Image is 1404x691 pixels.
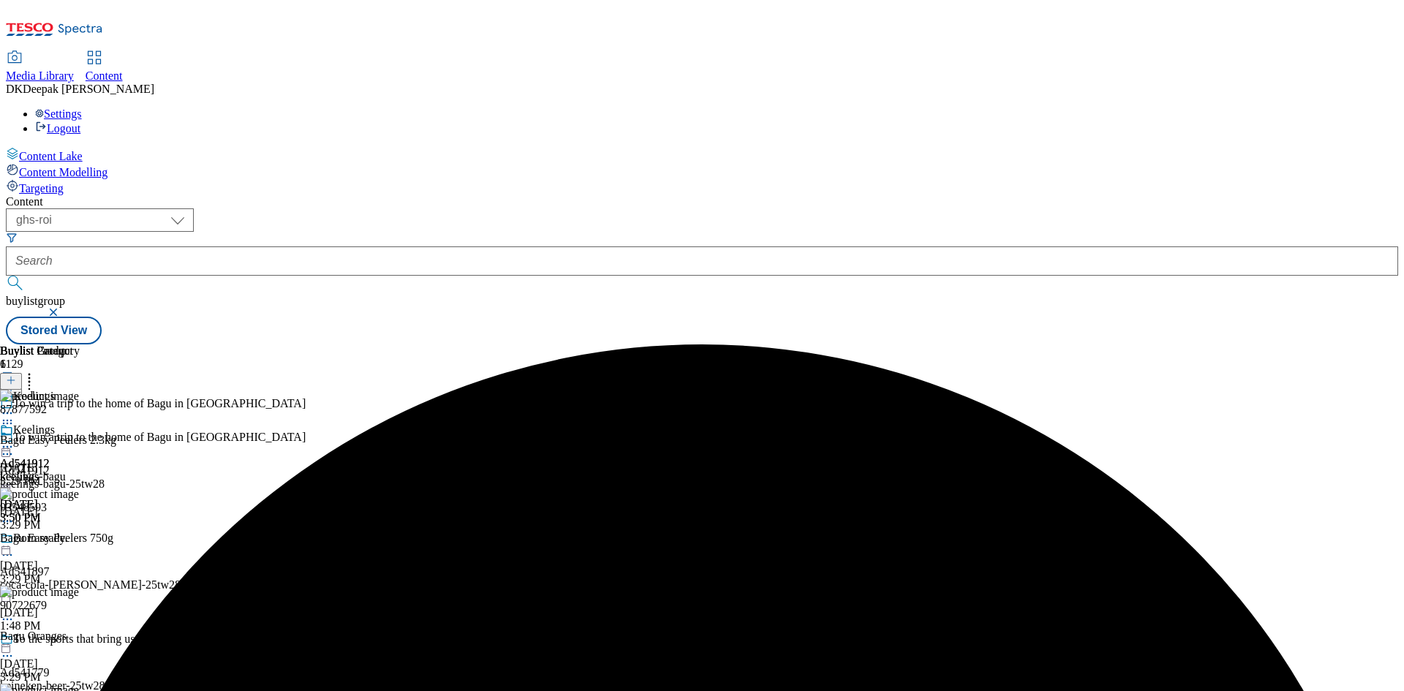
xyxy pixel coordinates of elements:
a: Logout [35,122,80,135]
span: Content Modelling [19,166,107,178]
a: Content Modelling [6,163,1398,179]
span: Targeting [19,182,64,195]
span: Content [86,69,123,82]
span: buylistgroup [6,295,65,307]
div: To win a trip to the home of Bagu in [GEOGRAPHIC_DATA] [13,397,306,410]
span: Media Library [6,69,74,82]
a: Content Lake [6,147,1398,163]
a: Media Library [6,52,74,83]
span: DK [6,83,23,95]
div: Content [6,195,1398,208]
svg: Search Filters [6,232,18,243]
span: Deepak [PERSON_NAME] [23,83,154,95]
a: Content [86,52,123,83]
span: Content Lake [19,150,83,162]
a: Settings [35,107,82,120]
div: To win a trip to the home of Bagu in [GEOGRAPHIC_DATA] [13,431,306,444]
input: Search [6,246,1398,276]
a: Targeting [6,179,1398,195]
div: To the sports that bring us together [13,633,176,646]
button: Stored View [6,317,102,344]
